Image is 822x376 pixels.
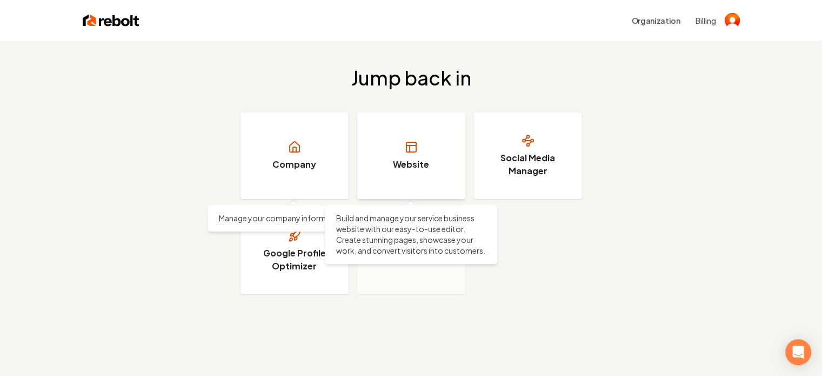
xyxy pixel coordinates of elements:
[336,213,486,256] p: Build and manage your service business website with our easy-to-use editor. Create stunning pages...
[785,339,811,365] div: Open Intercom Messenger
[725,13,740,28] button: Open user button
[272,158,316,171] h3: Company
[696,15,716,26] button: Billing
[487,151,569,177] h3: Social Media Manager
[240,113,349,199] a: Company
[254,247,335,273] h3: Google Profile Optimizer
[725,13,740,28] img: 's logo
[625,11,687,30] button: Organization
[240,208,349,294] a: Google Profile Optimizer
[474,113,582,199] a: Social Media Manager
[357,113,465,199] a: Website
[351,67,471,89] h2: Jump back in
[219,213,369,223] p: Manage your company information.
[393,158,429,171] h3: Website
[83,13,139,28] img: Rebolt Logo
